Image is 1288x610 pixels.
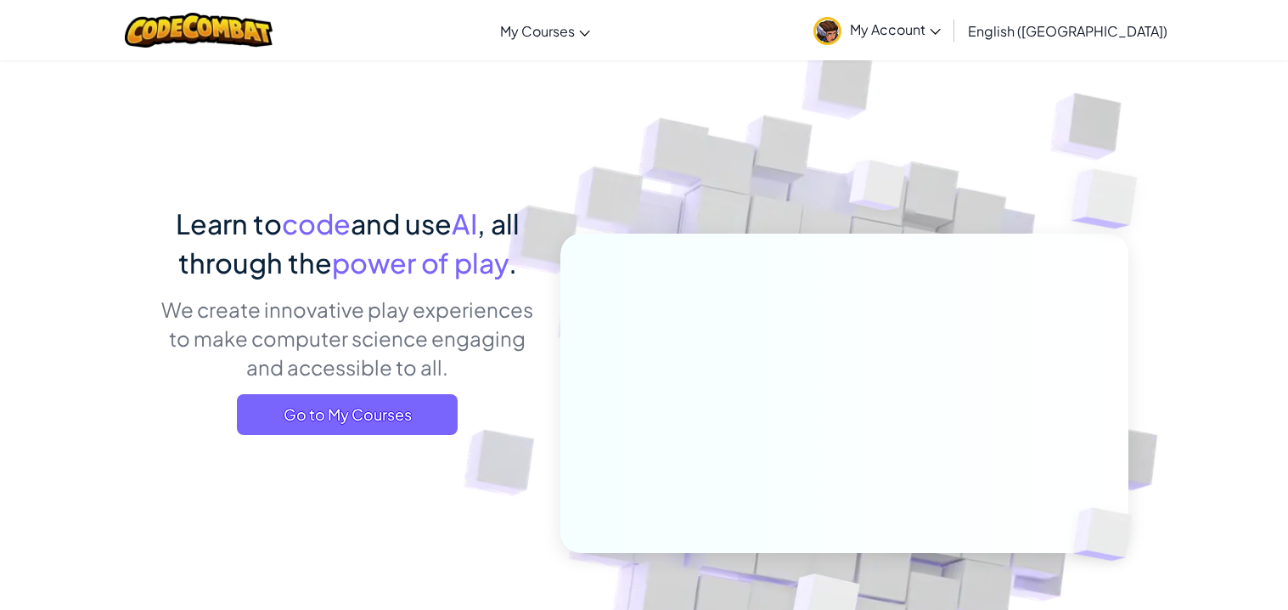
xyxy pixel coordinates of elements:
span: . [509,246,517,280]
img: avatar [813,17,841,45]
img: Overlap cubes [817,127,939,253]
a: My Courses [492,8,599,54]
span: English ([GEOGRAPHIC_DATA]) [968,22,1167,40]
a: Go to My Courses [237,394,458,435]
span: AI [452,206,477,240]
a: English ([GEOGRAPHIC_DATA]) [959,8,1176,54]
img: CodeCombat logo [125,13,273,48]
span: Learn to [176,206,282,240]
span: code [282,206,351,240]
span: power of play [332,246,509,280]
p: We create innovative play experiences to make computer science engaging and accessible to all. [160,295,535,381]
a: My Account [805,3,949,57]
img: Overlap cubes [1038,127,1184,271]
span: My Courses [500,22,575,40]
img: Overlap cubes [1044,472,1172,596]
span: My Account [850,20,941,38]
span: and use [351,206,452,240]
